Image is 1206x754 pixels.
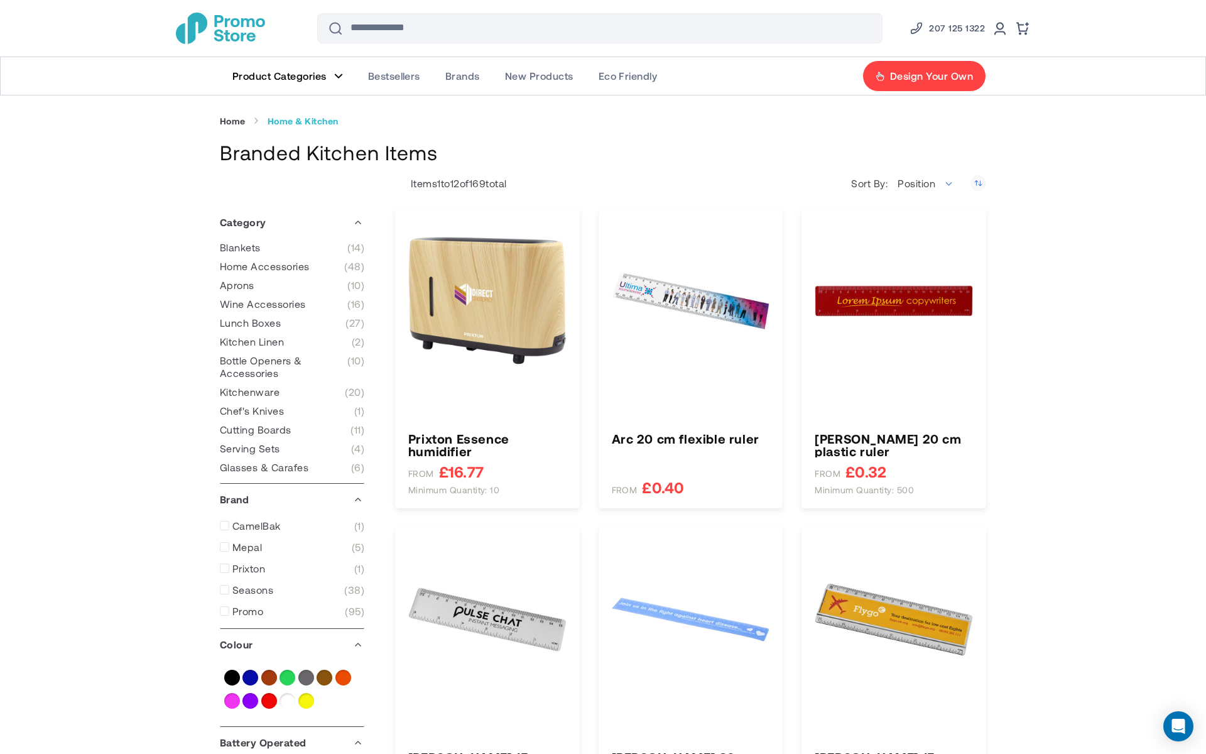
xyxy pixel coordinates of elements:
span: Lunch Boxes [220,317,281,329]
span: 169 [469,177,486,189]
img: Rothko 15 cm plastic ruler [408,540,567,699]
span: 1 [354,520,364,532]
div: Category [220,207,364,238]
span: 20 [345,386,364,398]
span: Eco Friendly [599,70,658,82]
span: Wine Accessories [220,298,306,310]
span: Bottle Openers & Accessories [220,354,347,380]
a: store logo [176,13,265,44]
a: Bestsellers [356,57,433,95]
span: Glasses & Carafes [220,461,308,474]
a: Cutting Boards [220,423,364,436]
span: 11 [350,423,364,436]
a: Promo 95 [220,605,364,618]
a: Phone [909,21,985,36]
span: Promo [232,605,263,618]
a: White [280,693,295,709]
a: Chef&#039;s Knives [220,405,364,417]
span: Minimum quantity: 500 [815,484,914,496]
span: Brands [445,70,480,82]
span: 10 [347,279,364,292]
span: FROM [815,468,840,479]
span: 48 [344,260,364,273]
a: Bottle Openers &amp; Accessories [220,354,364,380]
span: 12 [450,177,460,189]
a: CamelBak 1 [220,520,364,532]
span: New Products [505,70,573,82]
a: Wine Accessories [220,298,364,310]
span: Chef's Knives [220,405,284,417]
a: Brown [261,670,277,686]
a: Home Accessories [220,260,364,273]
span: 95 [345,605,364,618]
a: Home [220,116,246,127]
span: 10 [347,354,364,380]
span: 6 [351,461,364,474]
img: Rothko 20 cm plastic ruler [815,222,973,380]
span: CamelBak [232,520,281,532]
a: New Products [492,57,586,95]
a: Ellison 15 cm plastic insert ruler [815,540,973,699]
span: Blankets [220,241,261,254]
a: Design Your Own [862,60,986,92]
a: Grey [298,670,314,686]
label: Sort By [851,177,891,190]
button: Search [320,13,350,43]
span: Position [891,171,961,196]
img: Promotional Merchandise [176,13,265,44]
span: 2 [352,336,364,348]
span: 27 [345,317,364,329]
span: Prixton [232,562,265,575]
span: 16 [347,298,364,310]
a: Prixton Essence humidifier [408,432,567,457]
span: Minimum quantity: 10 [408,484,500,496]
h3: [PERSON_NAME] 20 cm plastic ruler [815,432,973,457]
span: 4 [351,442,364,455]
a: Kitchen Linen [220,336,364,348]
a: Eco Friendly [586,57,670,95]
a: Mepal 5 [220,541,364,554]
span: Position [898,177,935,189]
a: Rothko 20 cm plastic ruler [815,432,973,457]
span: £0.40 [642,479,684,495]
span: 38 [344,584,364,596]
img: Rothko 30 cm plastic ruler [612,540,770,699]
a: Glasses &amp; Carafes [220,461,364,474]
a: Purple [242,693,258,709]
a: Blankets [220,241,364,254]
a: Yellow [298,693,314,709]
h1: Branded Kitchen Items [220,139,986,166]
span: FROM [408,468,434,479]
a: Brands [433,57,492,95]
div: Open Intercom Messenger [1163,711,1193,741]
span: £16.77 [439,464,484,479]
a: Natural [317,670,332,686]
span: 5 [352,541,364,554]
img: Arc 20 cm flexible ruler [612,222,770,380]
img: Prixton Essence humidifier [408,222,567,380]
a: Orange [335,670,351,686]
span: Design Your Own [890,70,973,82]
span: Kitchen Linen [220,336,284,348]
div: Colour [220,629,364,660]
a: Pink [224,693,240,709]
span: Kitchenware [220,386,280,398]
span: Aprons [220,279,254,292]
span: Cutting Boards [220,423,291,436]
span: 1 [354,405,364,417]
span: Product Categories [232,70,327,82]
a: Arc 20 cm flexible ruler [612,432,770,445]
p: Items to of total [395,177,507,190]
span: Mepal [232,541,262,554]
a: Blue [242,670,258,686]
span: Bestsellers [368,70,420,82]
span: Seasons [232,584,273,596]
a: Seasons 38 [220,584,364,596]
